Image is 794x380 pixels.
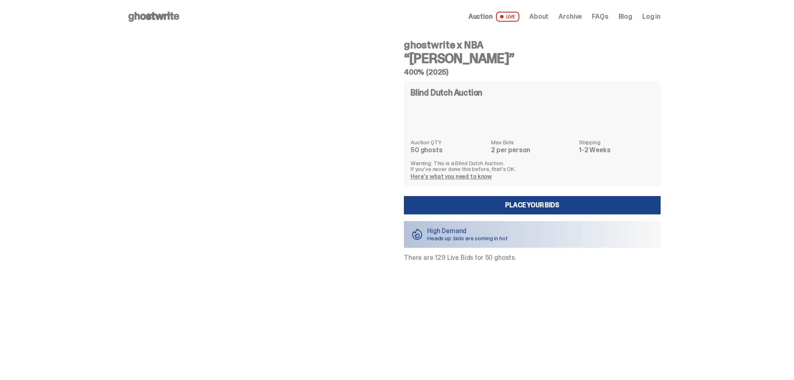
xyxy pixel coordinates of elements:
a: Place your Bids [404,196,661,214]
a: Archive [559,13,582,20]
h4: ghostwrite x NBA [404,40,661,50]
p: Heads up: bids are coming in hot [427,235,508,241]
p: High Demand [427,228,508,234]
a: Blog [619,13,632,20]
h3: “[PERSON_NAME]” [404,52,661,65]
span: Auction [468,13,493,20]
p: There are 129 Live Bids for 50 ghosts. [404,254,661,261]
dt: Max Bids [491,139,574,145]
dd: 1-2 Weeks [579,147,654,154]
dt: Auction QTY [411,139,486,145]
dd: 2 per person [491,147,574,154]
a: Here's what you need to know [411,173,492,180]
a: About [529,13,549,20]
h5: 400% (2025) [404,68,661,76]
a: Auction LIVE [468,12,519,22]
a: FAQs [592,13,608,20]
dd: 50 ghosts [411,147,486,154]
dt: Shipping [579,139,654,145]
span: LIVE [496,12,520,22]
h4: Blind Dutch Auction [411,88,482,97]
p: Warning: This is a Blind Dutch Auction. If you’ve never done this before, that’s OK. [411,160,654,172]
a: Log in [642,13,661,20]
